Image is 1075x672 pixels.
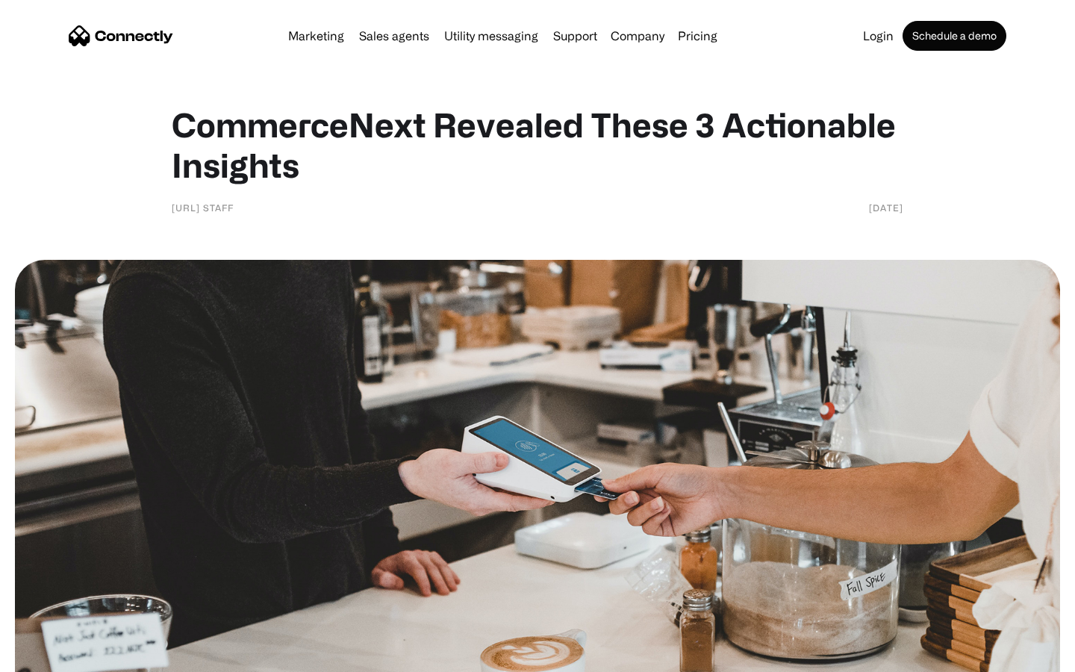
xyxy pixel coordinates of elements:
[606,25,669,46] div: Company
[869,200,903,215] div: [DATE]
[438,30,544,42] a: Utility messaging
[15,646,90,667] aside: Language selected: English
[172,105,903,185] h1: CommerceNext Revealed These 3 Actionable Insights
[857,30,900,42] a: Login
[172,200,234,215] div: [URL] Staff
[611,25,664,46] div: Company
[903,21,1006,51] a: Schedule a demo
[69,25,173,47] a: home
[30,646,90,667] ul: Language list
[353,30,435,42] a: Sales agents
[547,30,603,42] a: Support
[672,30,723,42] a: Pricing
[282,30,350,42] a: Marketing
